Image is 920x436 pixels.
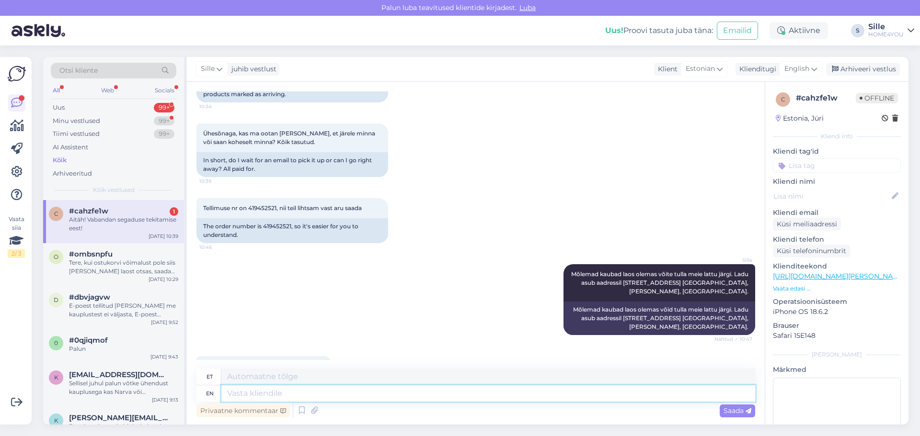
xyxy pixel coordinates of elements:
[69,215,178,233] div: Aitäh! Vabandan segaduse tekitamise eest!
[796,92,856,104] div: # cahzfe1w
[8,215,25,258] div: Vaata siia
[69,379,178,396] div: Sellisel juhul palun võtke ühendust kauplusega kas Narva või [GEOGRAPHIC_DATA].
[770,22,828,39] div: Aktiivne
[773,158,901,173] input: Lisa tag
[724,406,751,415] span: Saada
[69,345,178,353] div: Palun
[773,218,841,231] div: Küsi meiliaadressi
[154,103,174,112] div: 99+
[784,64,809,74] span: English
[517,3,539,12] span: Luba
[53,116,100,126] div: Minu vestlused
[201,64,215,74] span: Sille
[149,233,178,240] div: [DATE] 10:39
[563,302,755,335] div: Mõlemad kaubad laos olemas võid tulla meie lattu järgi. Ladu asub aadressil [STREET_ADDRESS] [GEO...
[203,130,377,145] span: Ühesõnaga, kas ma ootan [PERSON_NAME], et järele minna või saan koheselt minna? Kõik tasutud.
[149,276,178,283] div: [DATE] 10:29
[776,113,824,123] div: Estonia, Jüri
[152,396,178,403] div: [DATE] 9:13
[868,23,914,38] a: SilleHOME4YOU
[714,335,752,343] span: Nähtud ✓ 10:47
[773,284,901,293] p: Vaata edasi ...
[69,336,108,345] span: #0qjiqmof
[199,178,235,185] span: 10:39
[8,249,25,258] div: 2 / 3
[228,64,276,74] div: juhib vestlust
[773,177,901,187] p: Kliendi nimi
[196,152,388,177] div: In short, do I wait for an email to pick it up or can I go right away? All paid for.
[53,129,100,139] div: Tiimi vestlused
[868,23,904,31] div: Sille
[571,270,750,295] span: Mõlemad kaubad laos olemas võite tulla meie lattu järgi. Ladu asub aadressil [STREET_ADDRESS] [GE...
[773,321,901,331] p: Brauser
[686,64,715,74] span: Estonian
[773,146,901,157] p: Kliendi tag'id
[170,207,178,216] div: 1
[716,257,752,264] span: Sille
[199,103,235,110] span: 10:34
[781,96,785,103] span: c
[53,103,65,112] div: Uus
[856,93,898,103] span: Offline
[54,339,58,347] span: 0
[69,414,169,422] span: kristi.purik@gmail.com
[773,297,901,307] p: Operatsioonisüsteem
[605,25,713,36] div: Proovi tasuta juba täna:
[773,235,901,245] p: Kliendi telefon
[773,272,905,280] a: [URL][DOMAIN_NAME][PERSON_NAME]
[53,156,67,165] div: Kõik
[203,204,362,212] span: Tellimuse nr on 419452521, nii teil lihtsam vast aru saada
[53,143,88,152] div: AI Assistent
[826,63,900,76] div: Arhiveeri vestlus
[99,84,116,97] div: Web
[196,404,290,417] div: Privaatne kommentaar
[773,331,901,341] p: Safari 15E148
[69,370,169,379] span: karmentalur@gmail.com
[69,258,178,276] div: Tere, kui ostukorvi võimalust pole siis [PERSON_NAME] laost otsas, saada ainult meie Home4you kau...
[150,353,178,360] div: [DATE] 9:43
[151,319,178,326] div: [DATE] 9:52
[773,261,901,271] p: Klienditeekond
[154,116,174,126] div: 99+
[69,302,178,319] div: E-poest tellitud [PERSON_NAME] me kauplustest ei väljasta, E-poest tellitud [PERSON_NAME] saate 1...
[51,84,62,97] div: All
[654,64,678,74] div: Klient
[773,307,901,317] p: iPhone OS 18.6.2
[8,65,26,83] img: Askly Logo
[69,207,108,215] span: #cahzfe1w
[69,250,113,258] span: #ombsnpfu
[53,169,92,179] div: Arhiveeritud
[868,31,904,38] div: HOME4YOU
[54,253,58,260] span: o
[773,208,901,218] p: Kliendi email
[773,191,890,201] input: Lisa nimi
[69,293,110,302] span: #dbvjagvw
[154,129,174,139] div: 99+
[773,350,901,359] div: [PERSON_NAME]
[773,132,901,141] div: Kliendi info
[773,245,850,257] div: Küsi telefoninumbrit
[207,369,213,385] div: et
[851,24,864,37] div: S
[59,66,98,76] span: Otsi kliente
[717,22,758,40] button: Emailid
[605,26,623,35] b: Uus!
[206,385,214,402] div: en
[93,186,135,194] span: Kõik vestlused
[736,64,776,74] div: Klienditugi
[199,244,235,251] span: 10:46
[196,218,388,243] div: The order number is 419452521, so it's easier for you to understand.
[153,84,176,97] div: Socials
[54,296,58,303] span: d
[54,210,58,217] span: c
[54,374,58,381] span: k
[54,417,58,424] span: k
[773,365,901,375] p: Märkmed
